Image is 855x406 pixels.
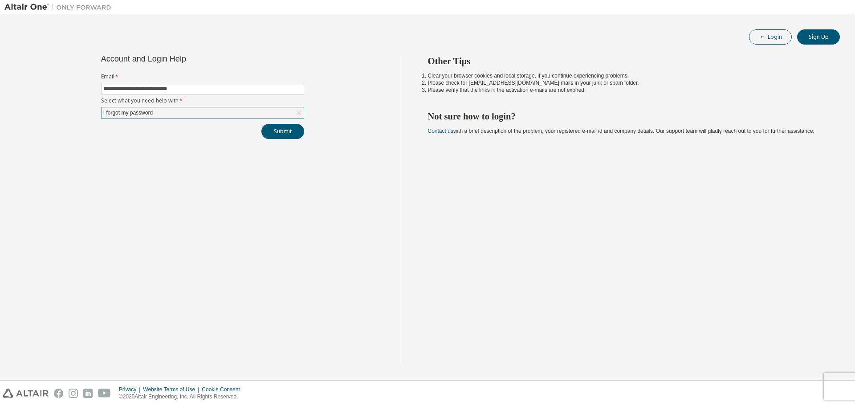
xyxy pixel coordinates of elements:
[428,111,824,122] h2: Not sure how to login?
[797,29,840,45] button: Sign Up
[143,386,202,393] div: Website Terms of Use
[98,389,111,398] img: youtube.svg
[428,72,824,79] li: Clear your browser cookies and local storage, if you continue experiencing problems.
[749,29,792,45] button: Login
[54,389,63,398] img: facebook.svg
[119,386,143,393] div: Privacy
[101,97,304,104] label: Select what you need help with
[102,108,154,118] div: I forgot my password
[102,107,304,118] div: I forgot my password
[261,124,304,139] button: Submit
[69,389,78,398] img: instagram.svg
[202,386,245,393] div: Cookie Consent
[101,55,264,62] div: Account and Login Help
[4,3,116,12] img: Altair One
[428,55,824,67] h2: Other Tips
[428,86,824,94] li: Please verify that the links in the activation e-mails are not expired.
[101,73,304,80] label: Email
[119,393,245,401] p: © 2025 Altair Engineering, Inc. All Rights Reserved.
[428,128,814,134] span: with a brief description of the problem, your registered e-mail id and company details. Our suppo...
[428,79,824,86] li: Please check for [EMAIL_ADDRESS][DOMAIN_NAME] mails in your junk or spam folder.
[3,389,49,398] img: altair_logo.svg
[428,128,453,134] a: Contact us
[83,389,93,398] img: linkedin.svg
